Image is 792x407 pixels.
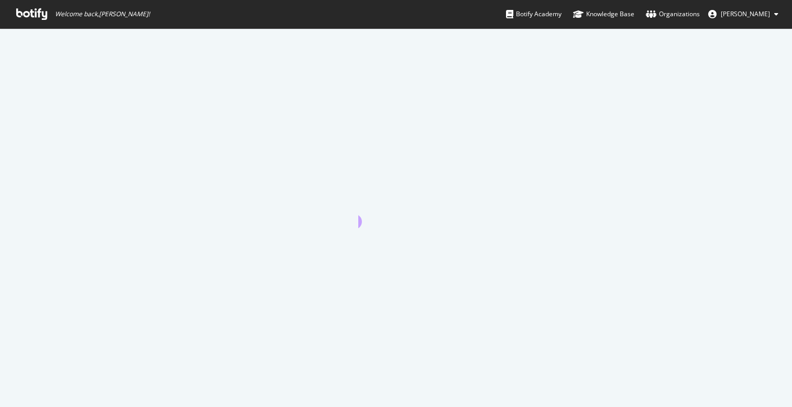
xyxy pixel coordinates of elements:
span: John McLendon [721,9,770,18]
div: animation [358,190,434,228]
div: Knowledge Base [573,9,634,19]
div: Botify Academy [506,9,562,19]
span: Welcome back, [PERSON_NAME] ! [55,10,150,18]
button: [PERSON_NAME] [700,6,787,22]
div: Organizations [646,9,700,19]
